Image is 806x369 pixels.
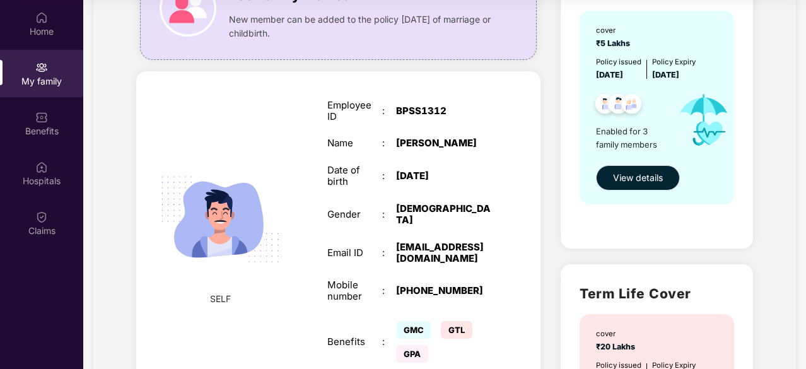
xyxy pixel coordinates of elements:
div: [EMAIL_ADDRESS][DOMAIN_NAME] [396,242,492,264]
div: BPSS1312 [396,105,492,117]
div: [PERSON_NAME] [396,138,492,149]
div: Date of birth [327,165,382,187]
img: svg+xml;base64,PHN2ZyB4bWxucz0iaHR0cDovL3d3dy53My5vcmcvMjAwMC9zdmciIHdpZHRoPSIyMjQiIGhlaWdodD0iMT... [147,146,293,292]
div: : [382,105,396,117]
img: svg+xml;base64,PHN2ZyB4bWxucz0iaHR0cDovL3d3dy53My5vcmcvMjAwMC9zdmciIHdpZHRoPSI0OC45NDMiIGhlaWdodD... [616,90,647,121]
span: Enabled for 3 family members [596,125,669,151]
span: SELF [210,292,231,306]
span: ₹5 Lakhs [596,38,634,48]
span: [DATE] [652,70,679,79]
div: : [382,285,396,296]
span: [DATE] [596,70,623,79]
span: ₹20 Lakhs [596,342,639,351]
img: svg+xml;base64,PHN2ZyB4bWxucz0iaHR0cDovL3d3dy53My5vcmcvMjAwMC9zdmciIHdpZHRoPSI0OC45NDMiIGhlaWdodD... [590,90,621,121]
div: : [382,170,396,182]
span: GTL [441,321,472,339]
h2: Term Life Cover [580,283,733,304]
div: : [382,138,396,149]
div: Benefits [327,336,382,348]
img: svg+xml;base64,PHN2ZyBpZD0iSG9zcGl0YWxzIiB4bWxucz0iaHR0cDovL3d3dy53My5vcmcvMjAwMC9zdmciIHdpZHRoPS... [35,161,48,173]
div: [DEMOGRAPHIC_DATA] [396,203,492,226]
div: : [382,247,396,259]
span: New member can be added to the policy [DATE] of marriage or childbirth. [229,13,497,40]
div: Mobile number [327,279,382,302]
img: svg+xml;base64,PHN2ZyBpZD0iQmVuZWZpdHMiIHhtbG5zPSJodHRwOi8vd3d3LnczLm9yZy8yMDAwL3N2ZyIgd2lkdGg9Ij... [35,111,48,124]
button: View details [596,165,680,190]
div: Policy issued [596,56,641,67]
img: icon [669,81,740,159]
div: cover [596,25,634,36]
div: [PHONE_NUMBER] [396,285,492,296]
span: GPA [396,345,428,363]
div: Employee ID [327,100,382,122]
img: svg+xml;base64,PHN2ZyBpZD0iQ2xhaW0iIHhtbG5zPSJodHRwOi8vd3d3LnczLm9yZy8yMDAwL3N2ZyIgd2lkdGg9IjIwIi... [35,211,48,223]
div: : [382,209,396,220]
div: [DATE] [396,170,492,182]
span: View details [613,171,663,185]
div: Policy Expiry [652,56,696,67]
div: Gender [327,209,382,220]
div: Email ID [327,247,382,259]
span: GMC [396,321,431,339]
img: svg+xml;base64,PHN2ZyB3aWR0aD0iMjAiIGhlaWdodD0iMjAiIHZpZXdCb3g9IjAgMCAyMCAyMCIgZmlsbD0ibm9uZSIgeG... [35,61,48,74]
img: svg+xml;base64,PHN2ZyBpZD0iSG9tZSIgeG1sbnM9Imh0dHA6Ly93d3cudzMub3JnLzIwMDAvc3ZnIiB3aWR0aD0iMjAiIG... [35,11,48,24]
img: svg+xml;base64,PHN2ZyB4bWxucz0iaHR0cDovL3d3dy53My5vcmcvMjAwMC9zdmciIHdpZHRoPSI0OC45NDMiIGhlaWdodD... [603,90,634,121]
div: cover [596,328,639,339]
div: Name [327,138,382,149]
div: : [382,336,396,348]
